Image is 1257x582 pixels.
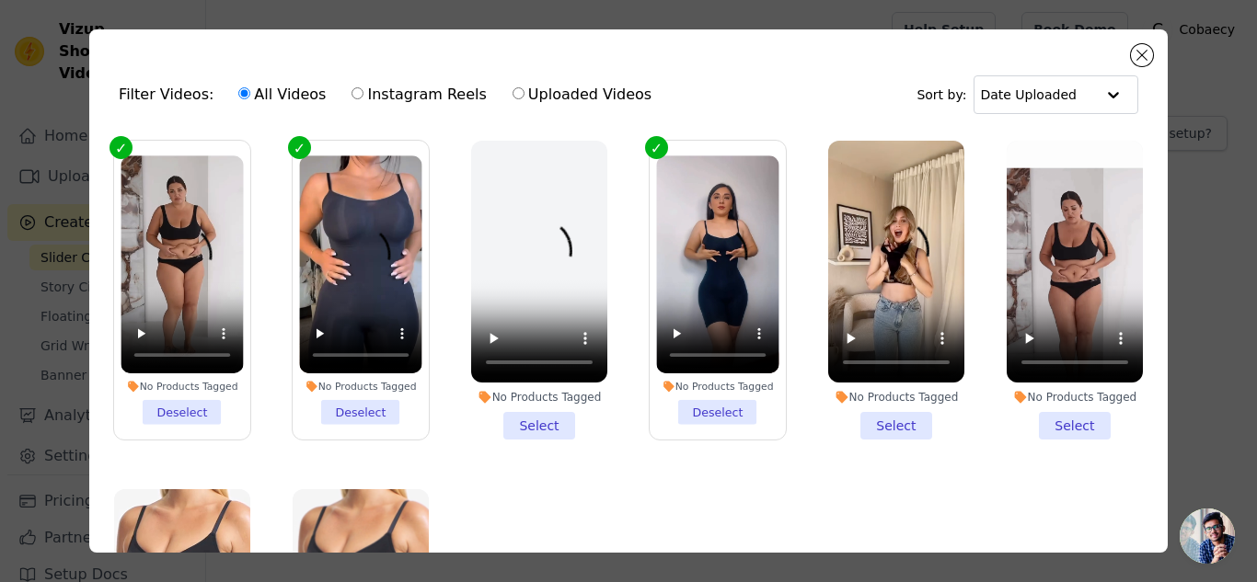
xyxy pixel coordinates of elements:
[917,75,1138,114] div: Sort by:
[299,380,421,393] div: No Products Tagged
[828,390,964,405] div: No Products Tagged
[656,380,778,393] div: No Products Tagged
[1180,508,1235,564] div: Open chat
[512,83,652,107] label: Uploaded Videos
[471,390,607,405] div: No Products Tagged
[121,380,243,393] div: No Products Tagged
[237,83,327,107] label: All Videos
[351,83,487,107] label: Instagram Reels
[119,74,662,116] div: Filter Videos:
[1007,390,1143,405] div: No Products Tagged
[1131,44,1153,66] button: Close modal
